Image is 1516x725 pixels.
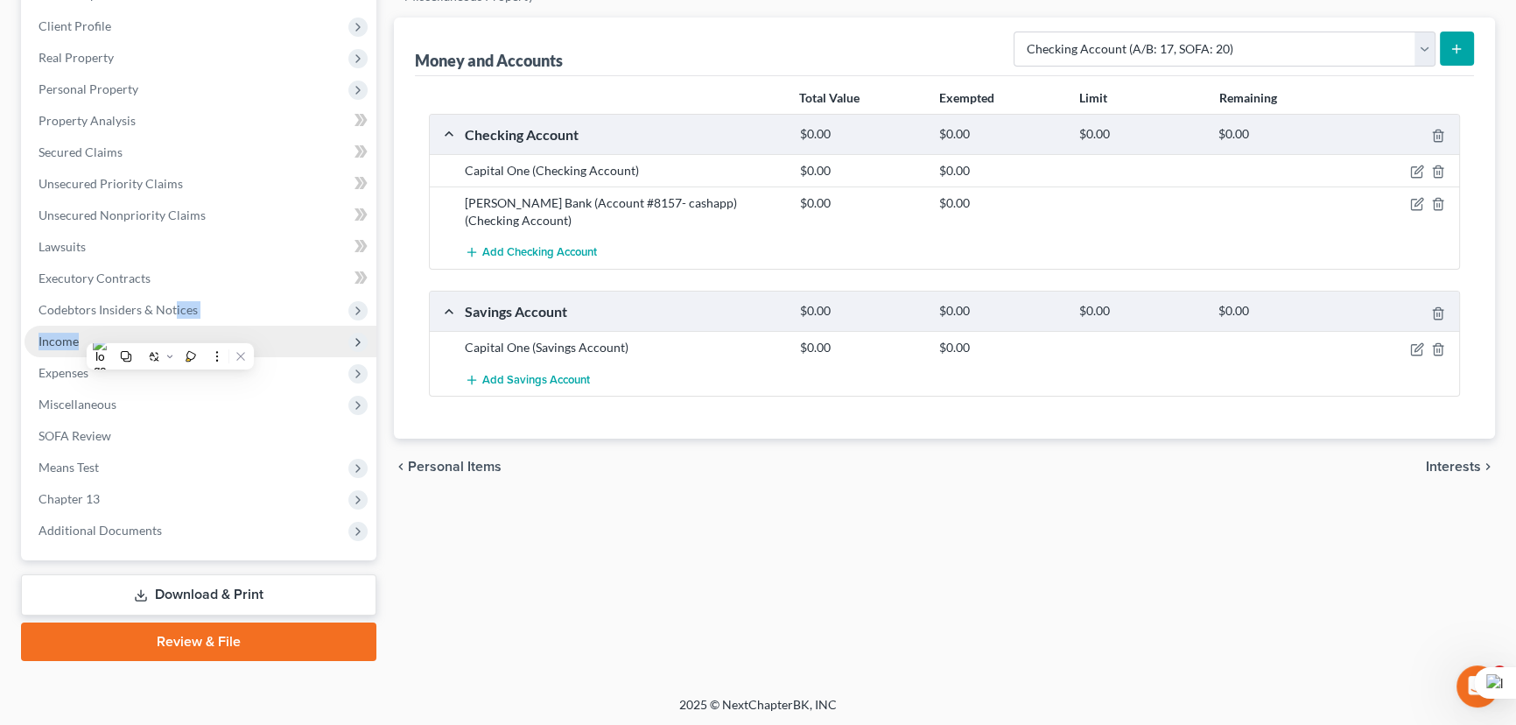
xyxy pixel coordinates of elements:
button: chevron_left Personal Items [394,460,502,474]
div: $0.00 [930,162,1070,179]
div: $0.00 [1070,126,1210,143]
div: Capital One (Savings Account) [456,339,791,356]
span: 4 [1492,665,1506,679]
div: $0.00 [930,339,1070,356]
span: Secured Claims [39,144,123,159]
a: Unsecured Nonpriority Claims [25,200,376,231]
i: chevron_right [1481,460,1495,474]
a: SOFA Review [25,420,376,452]
a: Property Analysis [25,105,376,137]
span: Personal Property [39,81,138,96]
span: Miscellaneous [39,397,116,412]
span: Means Test [39,460,99,475]
div: $0.00 [1210,126,1349,143]
div: $0.00 [791,126,930,143]
button: Add Savings Account [465,363,590,396]
strong: Exempted [939,90,994,105]
span: Income [39,334,79,348]
a: Executory Contracts [25,263,376,294]
div: $0.00 [791,194,930,212]
strong: Remaining [1218,90,1276,105]
span: Interests [1426,460,1481,474]
a: Review & File [21,623,376,661]
div: $0.00 [791,303,930,320]
strong: Limit [1079,90,1107,105]
div: Capital One (Checking Account) [456,162,791,179]
span: Unsecured Priority Claims [39,176,183,191]
div: Money and Accounts [415,50,563,71]
span: Lawsuits [39,239,86,254]
div: $0.00 [791,339,930,356]
span: Additional Documents [39,523,162,538]
div: Savings Account [456,302,791,320]
span: Executory Contracts [39,271,151,285]
span: Property Analysis [39,113,136,128]
a: Secured Claims [25,137,376,168]
span: Add Savings Account [482,373,590,387]
div: $0.00 [1070,303,1210,320]
div: Checking Account [456,125,791,144]
div: [PERSON_NAME] Bank (Account #8157- cashapp) (Checking Account) [456,194,791,229]
div: $0.00 [791,162,930,179]
span: Add Checking Account [482,246,597,260]
strong: Total Value [799,90,860,105]
span: Personal Items [408,460,502,474]
span: Unsecured Nonpriority Claims [39,208,206,222]
div: $0.00 [1210,303,1349,320]
span: Chapter 13 [39,491,100,506]
a: Unsecured Priority Claims [25,168,376,200]
button: Add Checking Account [465,236,597,269]
span: Expenses [39,365,88,380]
i: chevron_left [394,460,408,474]
span: SOFA Review [39,428,111,443]
a: Lawsuits [25,231,376,263]
span: Client Profile [39,18,111,33]
a: Download & Print [21,574,376,616]
button: Interests chevron_right [1426,460,1495,474]
div: $0.00 [930,303,1070,320]
span: Real Property [39,50,114,65]
iframe: Intercom live chat [1456,665,1498,707]
div: $0.00 [930,194,1070,212]
div: $0.00 [930,126,1070,143]
span: Codebtors Insiders & Notices [39,302,198,317]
